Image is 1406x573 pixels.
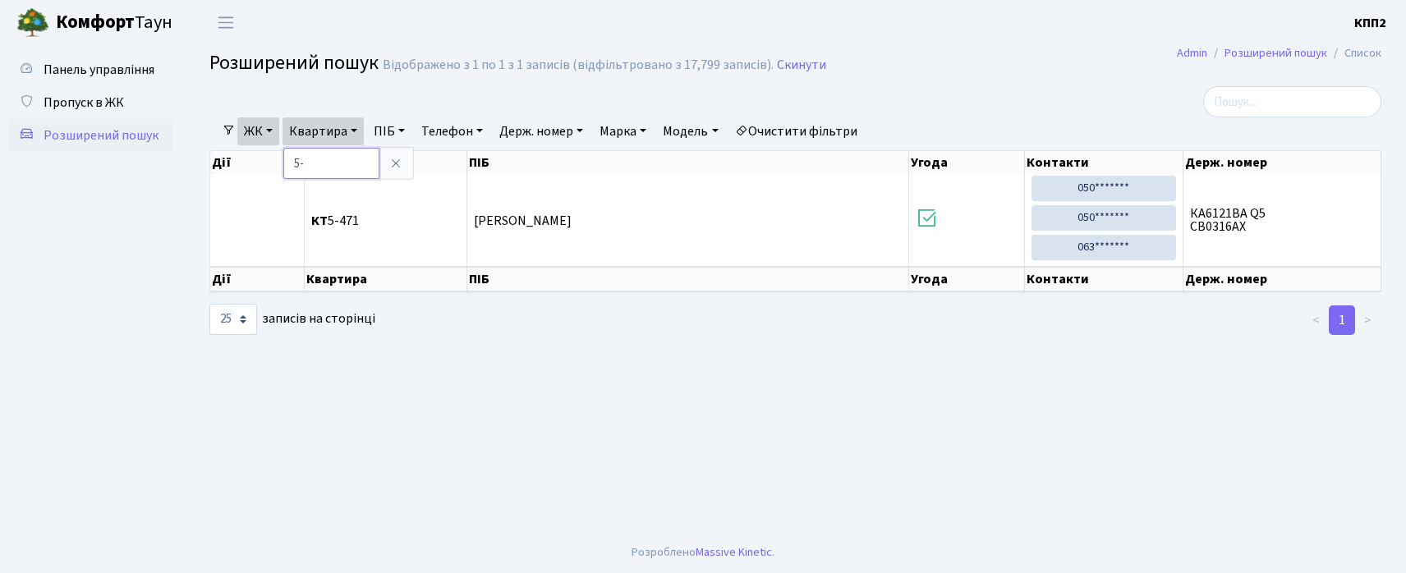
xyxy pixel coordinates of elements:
[210,267,305,291] th: Дії
[728,117,864,145] a: Очистити фільтри
[593,117,653,145] a: Марка
[467,151,909,174] th: ПІБ
[493,117,590,145] a: Держ. номер
[205,9,246,36] button: Переключити навігацію
[311,212,328,230] b: КТ
[209,48,379,77] span: Розширений пошук
[8,86,172,119] a: Пропуск в ЖК
[8,53,172,86] a: Панель управління
[209,304,257,335] select: записів на сторінці
[237,117,279,145] a: ЖК
[56,9,135,35] b: Комфорт
[1327,44,1381,62] li: Список
[44,61,154,79] span: Панель управління
[415,117,489,145] a: Телефон
[16,7,49,39] img: logo.png
[1025,151,1183,174] th: Контакти
[696,543,772,561] a: Massive Kinetic
[1225,44,1327,62] a: Розширений пошук
[474,212,572,230] span: [PERSON_NAME]
[1354,14,1386,32] b: КПП2
[44,94,124,112] span: Пропуск в ЖК
[209,304,375,335] label: записів на сторінці
[777,57,826,73] a: Скинути
[1329,305,1355,335] a: 1
[909,267,1025,291] th: Угода
[1025,267,1183,291] th: Контакти
[1183,267,1381,291] th: Держ. номер
[1203,86,1381,117] input: Пошук...
[367,117,411,145] a: ПІБ
[1190,207,1374,233] span: КА6121ВА Q5 CB0316AX
[311,214,460,227] span: 5-471
[1354,13,1386,33] a: КПП2
[8,119,172,152] a: Розширений пошук
[56,9,172,37] span: Таун
[210,151,305,174] th: Дії
[1152,36,1406,71] nav: breadcrumb
[44,126,159,144] span: Розширений пошук
[656,117,724,145] a: Модель
[909,151,1025,174] th: Угода
[1183,151,1381,174] th: Держ. номер
[305,267,467,291] th: Квартира
[467,267,909,291] th: ПІБ
[632,543,774,562] div: Розроблено .
[283,117,364,145] a: Квартира
[1177,44,1207,62] a: Admin
[383,57,774,73] div: Відображено з 1 по 1 з 1 записів (відфільтровано з 17,799 записів).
